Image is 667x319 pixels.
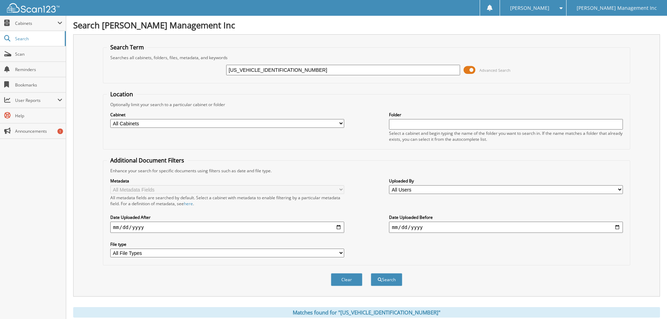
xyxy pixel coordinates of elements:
[331,273,362,286] button: Clear
[15,128,62,134] span: Announcements
[107,43,147,51] legend: Search Term
[110,178,344,184] label: Metadata
[15,67,62,72] span: Reminders
[15,51,62,57] span: Scan
[110,214,344,220] label: Date Uploaded After
[107,90,137,98] legend: Location
[389,130,623,142] div: Select a cabinet and begin typing the name of the folder you want to search in. If the name match...
[15,82,62,88] span: Bookmarks
[107,157,188,164] legend: Additional Document Filters
[15,20,57,26] span: Cabinets
[110,112,344,118] label: Cabinet
[73,307,660,318] div: Matches found for "[US_VEHICLE_IDENTIFICATION_NUMBER]"
[479,68,510,73] span: Advanced Search
[389,222,623,233] input: end
[107,102,626,108] div: Optionally limit your search to a particular cabinet or folder
[577,6,657,10] span: [PERSON_NAME] Management Inc
[15,36,61,42] span: Search
[389,178,623,184] label: Uploaded By
[73,19,660,31] h1: Search [PERSON_NAME] Management Inc
[107,168,626,174] div: Enhance your search for specific documents using filters such as date and file type.
[15,97,57,103] span: User Reports
[15,113,62,119] span: Help
[389,214,623,220] label: Date Uploaded Before
[184,201,193,207] a: here
[389,112,623,118] label: Folder
[510,6,549,10] span: [PERSON_NAME]
[110,241,344,247] label: File type
[7,3,60,13] img: scan123-logo-white.svg
[57,129,63,134] div: 1
[107,55,626,61] div: Searches all cabinets, folders, files, metadata, and keywords
[371,273,402,286] button: Search
[110,195,344,207] div: All metadata fields are searched by default. Select a cabinet with metadata to enable filtering b...
[110,222,344,233] input: start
